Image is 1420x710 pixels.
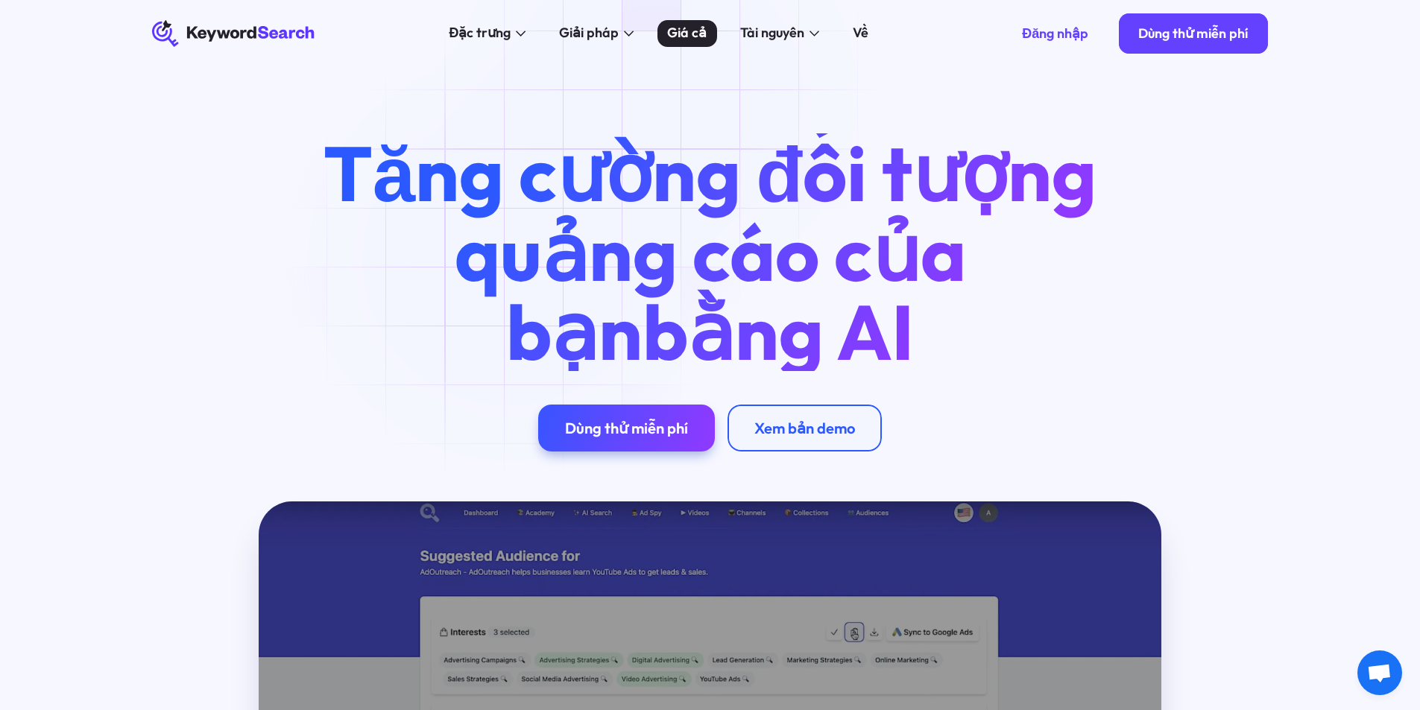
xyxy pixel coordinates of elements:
[1357,650,1402,695] div: Mở cuộc trò chuyện
[740,24,804,41] font: Tài nguyên
[1022,25,1088,42] font: Đăng nhập
[657,20,717,47] a: Giá cả
[754,419,855,437] font: Xem bản demo
[538,405,715,451] a: Dùng thử miễn phí
[1138,25,1248,42] font: Dùng thử miễn phí
[449,24,511,41] font: Đặc trưng
[843,20,879,47] a: Về
[667,24,707,41] font: Giá cả
[559,24,619,41] font: Giải pháp
[853,24,868,41] font: Về
[643,283,914,380] font: bằng AI
[1002,13,1108,54] a: Đăng nhập
[1119,13,1269,54] a: Dùng thử miễn phí
[565,419,688,437] font: Dùng thử miễn phí
[324,124,1096,379] font: Tăng cường đối tượng quảng cáo của bạn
